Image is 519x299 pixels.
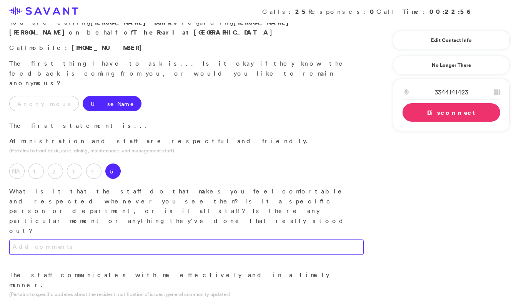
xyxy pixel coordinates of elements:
p: Administration and staff are respectful and friendly. [9,136,364,146]
p: (Pertains to front desk, care, dining, maintenance, and management staff) [9,147,364,154]
p: What is it that the staff do that makes you feel comfortable and respected whenever you see them?... [9,187,364,236]
label: Anonymous [9,96,79,111]
label: 3 [67,164,82,179]
p: The first thing I have to ask is... Is it okay if they know the feedback is coming from you, or w... [9,59,364,88]
p: You are calling regarding on behalf of [9,18,364,37]
label: Use Name [83,96,141,111]
strong: The Pearl at [GEOGRAPHIC_DATA] [133,28,276,36]
p: The staff communicates with me effectively and in a timely manner. [9,270,364,290]
strong: 25 [295,7,308,16]
p: (Pertains to specific updates about the resident, notification of issues, general community updates) [9,291,364,298]
span: mobile [29,44,65,51]
label: 1 [28,164,44,179]
strong: [PERSON_NAME] [PERSON_NAME] [9,18,293,36]
span: [PHONE_NUMBER] [72,43,146,52]
label: 2 [48,164,63,179]
p: The first statement is... [9,121,364,131]
label: 4 [86,164,101,179]
a: Edit Contact Info [403,34,500,46]
label: NA [9,164,25,179]
strong: 0 [370,7,376,16]
a: No Longer There [393,56,510,75]
p: Call : [9,43,364,53]
label: 5 [105,164,121,179]
a: Disconnect [403,103,500,122]
strong: 00:22:56 [429,7,471,16]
